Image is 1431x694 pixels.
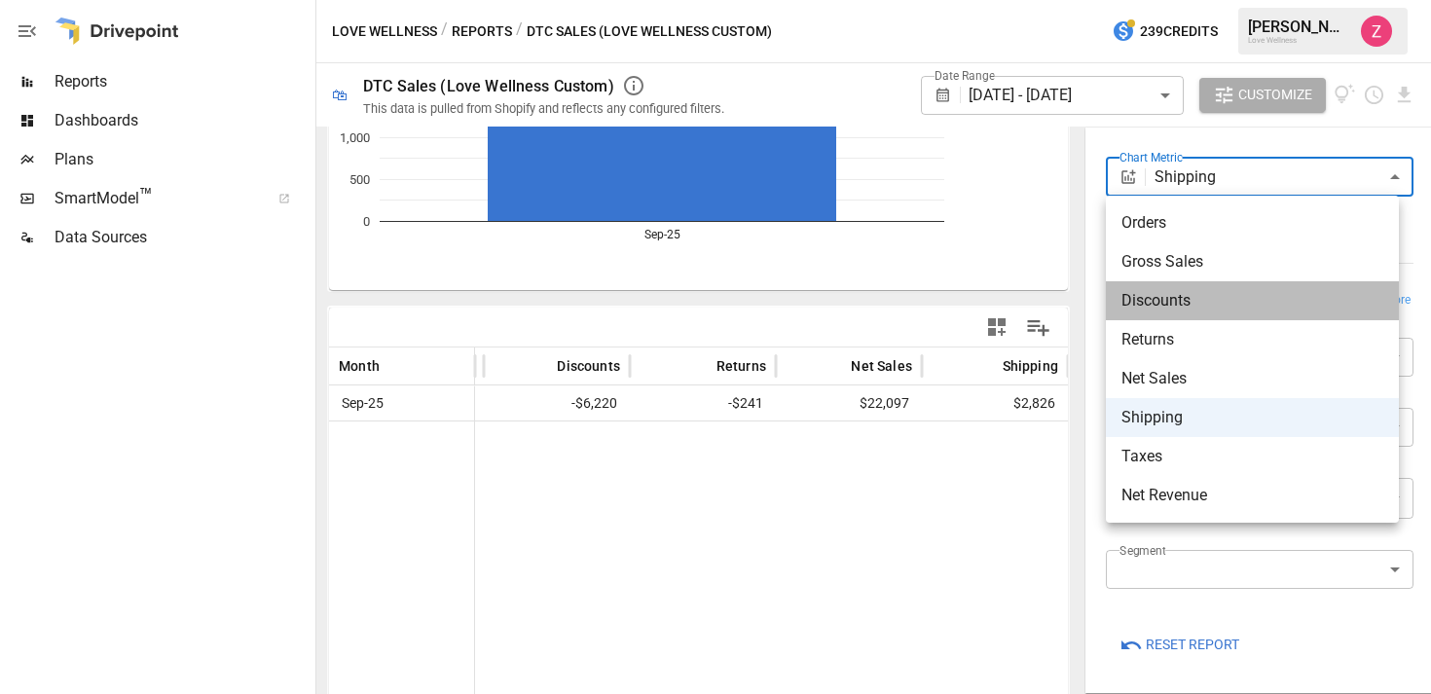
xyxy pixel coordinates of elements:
span: Returns [1121,328,1383,351]
span: Net Sales [1121,367,1383,390]
span: Net Revenue [1121,484,1383,507]
span: Gross Sales [1121,250,1383,274]
span: Discounts [1121,289,1383,312]
span: Taxes [1121,445,1383,468]
span: Shipping [1121,406,1383,429]
span: Orders [1121,211,1383,235]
